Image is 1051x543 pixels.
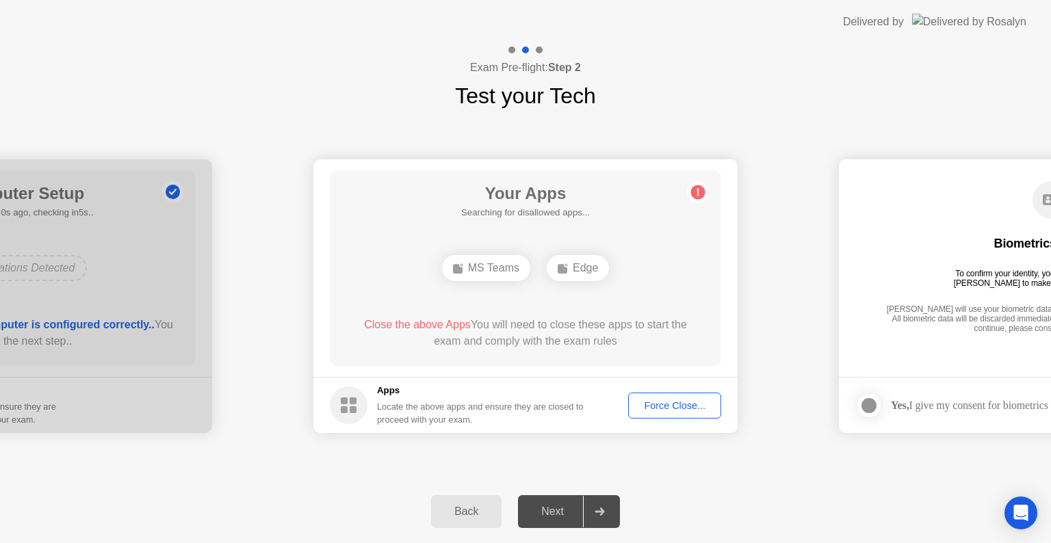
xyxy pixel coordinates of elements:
[633,400,716,411] div: Force Close...
[377,384,584,397] h5: Apps
[628,393,721,419] button: Force Close...
[1004,496,1037,529] div: Open Intercom Messenger
[435,505,497,518] div: Back
[364,319,471,330] span: Close the above Apps
[461,181,590,206] h1: Your Apps
[548,62,581,73] b: Step 2
[377,400,584,426] div: Locate the above apps and ensure they are closed to proceed with your exam.
[442,255,530,281] div: MS Teams
[518,495,620,528] button: Next
[891,399,909,411] strong: Yes,
[843,14,904,30] div: Delivered by
[470,59,581,76] h4: Exam Pre-flight:
[547,255,609,281] div: Edge
[350,317,702,349] div: You will need to close these apps to start the exam and comply with the exam rules
[912,14,1026,29] img: Delivered by Rosalyn
[461,206,590,220] h5: Searching for disallowed apps...
[455,79,596,112] h1: Test your Tech
[431,495,502,528] button: Back
[522,505,583,518] div: Next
